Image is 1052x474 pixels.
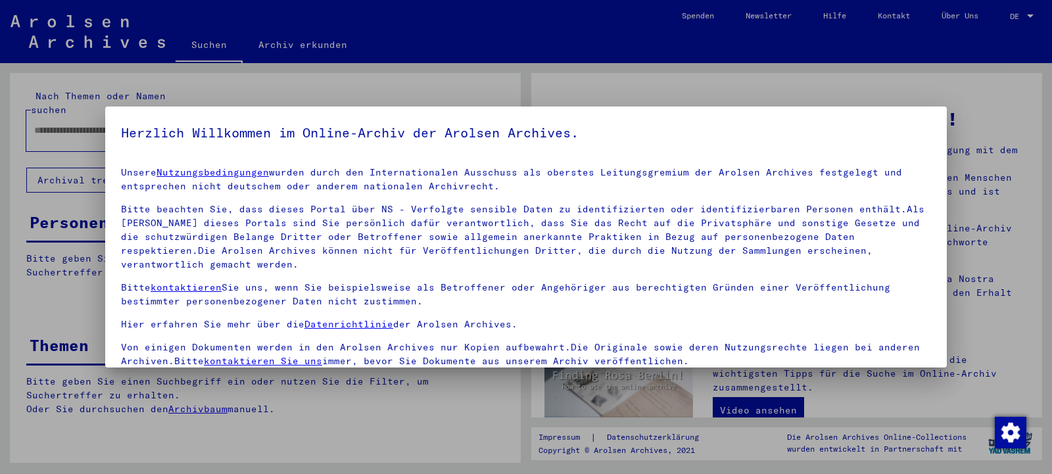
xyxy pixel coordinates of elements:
p: Unsere wurden durch den Internationalen Ausschuss als oberstes Leitungsgremium der Arolsen Archiv... [121,166,931,193]
p: Bitte beachten Sie, dass dieses Portal über NS - Verfolgte sensible Daten zu identifizierten oder... [121,202,931,272]
p: Hier erfahren Sie mehr über die der Arolsen Archives. [121,318,931,331]
img: Zustimmung ändern [995,417,1026,448]
p: Bitte Sie uns, wenn Sie beispielsweise als Betroffener oder Angehöriger aus berechtigten Gründen ... [121,281,931,308]
a: kontaktieren Sie uns [204,355,322,367]
a: kontaktieren [151,281,222,293]
h5: Herzlich Willkommen im Online-Archiv der Arolsen Archives. [121,122,931,143]
p: Von einigen Dokumenten werden in den Arolsen Archives nur Kopien aufbewahrt.Die Originale sowie d... [121,341,931,368]
a: Nutzungsbedingungen [156,166,269,178]
div: Zustimmung ändern [994,416,1026,448]
a: Datenrichtlinie [304,318,393,330]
